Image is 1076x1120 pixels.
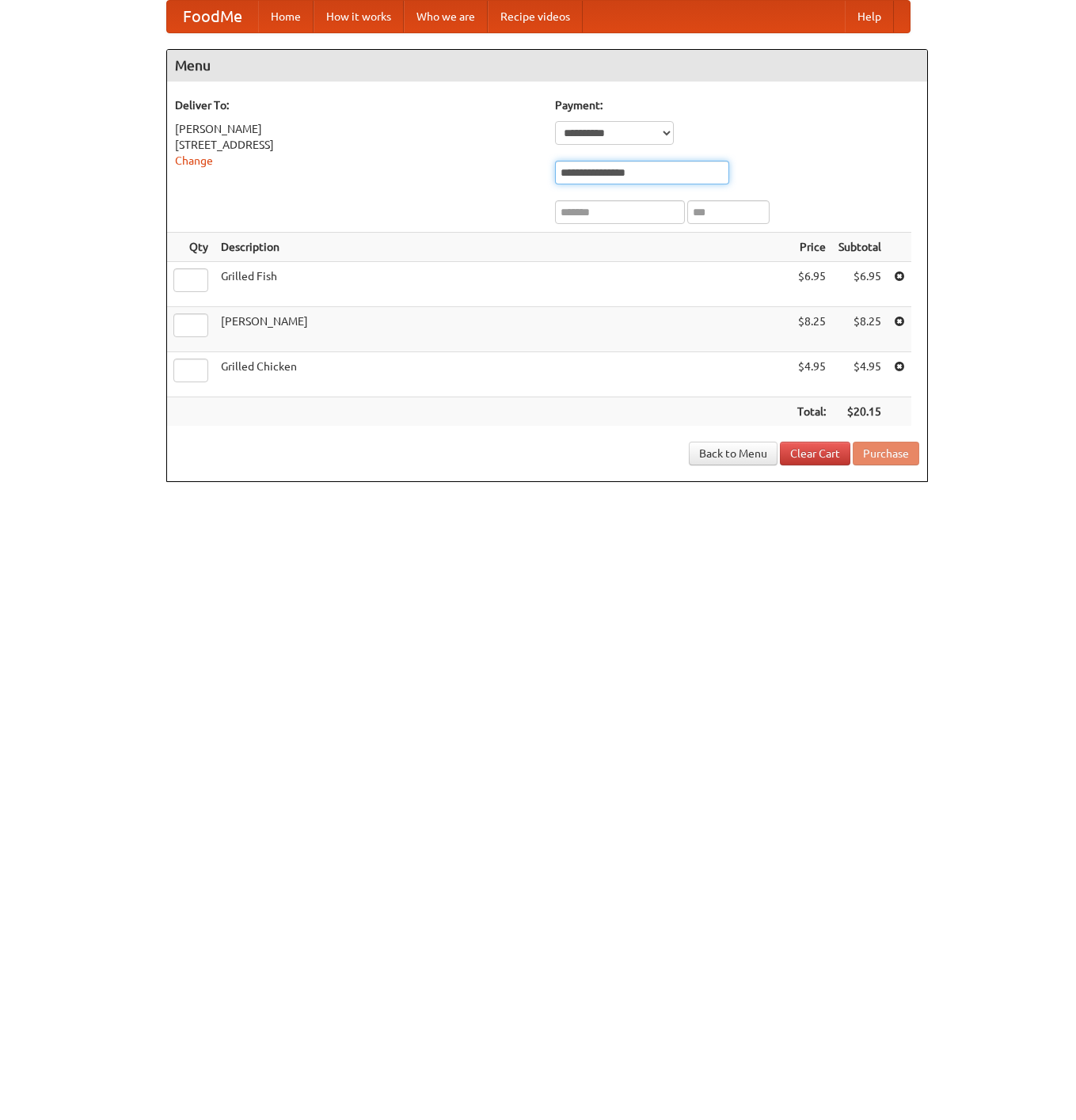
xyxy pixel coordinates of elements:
[832,352,888,397] td: $4.95
[167,1,258,32] a: FoodMe
[845,1,894,32] a: Help
[215,262,791,307] td: Grilled Fish
[791,233,832,262] th: Price
[175,137,539,153] div: [STREET_ADDRESS]
[175,154,213,167] a: Change
[404,1,488,32] a: Who we are
[791,352,832,397] td: $4.95
[780,442,850,465] a: Clear Cart
[555,97,919,113] h5: Payment:
[175,97,539,113] h5: Deliver To:
[853,442,919,465] button: Purchase
[258,1,314,32] a: Home
[832,307,888,352] td: $8.25
[832,233,888,262] th: Subtotal
[791,397,832,427] th: Total:
[167,233,215,262] th: Qty
[314,1,404,32] a: How it works
[215,307,791,352] td: [PERSON_NAME]
[791,307,832,352] td: $8.25
[215,352,791,397] td: Grilled Chicken
[832,262,888,307] td: $6.95
[488,1,583,32] a: Recipe videos
[215,233,791,262] th: Description
[689,442,778,465] a: Back to Menu
[791,262,832,307] td: $6.95
[175,121,539,137] div: [PERSON_NAME]
[832,397,888,427] th: $20.15
[167,50,927,82] h4: Menu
